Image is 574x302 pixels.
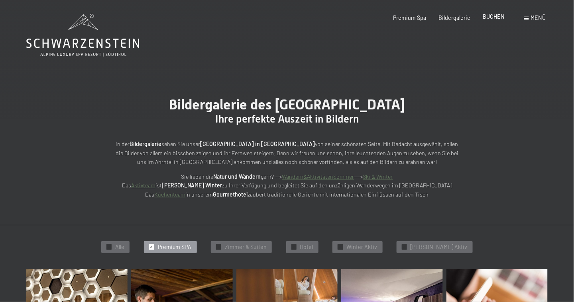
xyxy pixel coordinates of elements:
a: Bildergalerie [438,14,470,21]
strong: [PERSON_NAME] Winter [162,182,222,189]
span: Alle [115,243,124,251]
span: Menü [531,14,546,21]
strong: Natur und Wandern [214,173,261,180]
a: Premium Spa [393,14,426,21]
strong: Bildergalerie [130,140,162,147]
span: Bildergalerie des [GEOGRAPHIC_DATA] [169,96,405,113]
span: Ihre perfekte Auszeit in Bildern [215,113,359,125]
span: ✓ [339,245,342,249]
span: [PERSON_NAME] Aktiv [411,243,468,251]
span: ✓ [108,245,111,249]
span: ✓ [292,245,295,249]
a: Ski & Winter [363,173,393,180]
span: ✓ [150,245,153,249]
p: Sie lieben die gern? --> ---> Das ist zu Ihrer Verfügung und begleitet Sie auf den unzähligen Wan... [112,172,462,199]
a: Wandern&AktivitätenSommer [282,173,354,180]
span: ✓ [403,245,406,249]
a: Küchenteam [155,191,186,198]
a: BUCHEN [483,13,505,20]
a: Aktivteam [131,182,155,189]
span: Winter Aktiv [346,243,377,251]
span: Zimmer & Suiten [225,243,267,251]
p: In der sehen Sie unser von seiner schönsten Seite. Mit Bedacht ausgewählt, sollen die Bilder von ... [112,140,462,167]
span: ✓ [217,245,220,249]
span: Premium SPA [158,243,192,251]
strong: [GEOGRAPHIC_DATA] in [GEOGRAPHIC_DATA] [201,140,315,147]
strong: Gourmethotel [213,191,248,198]
span: Hotel [300,243,313,251]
